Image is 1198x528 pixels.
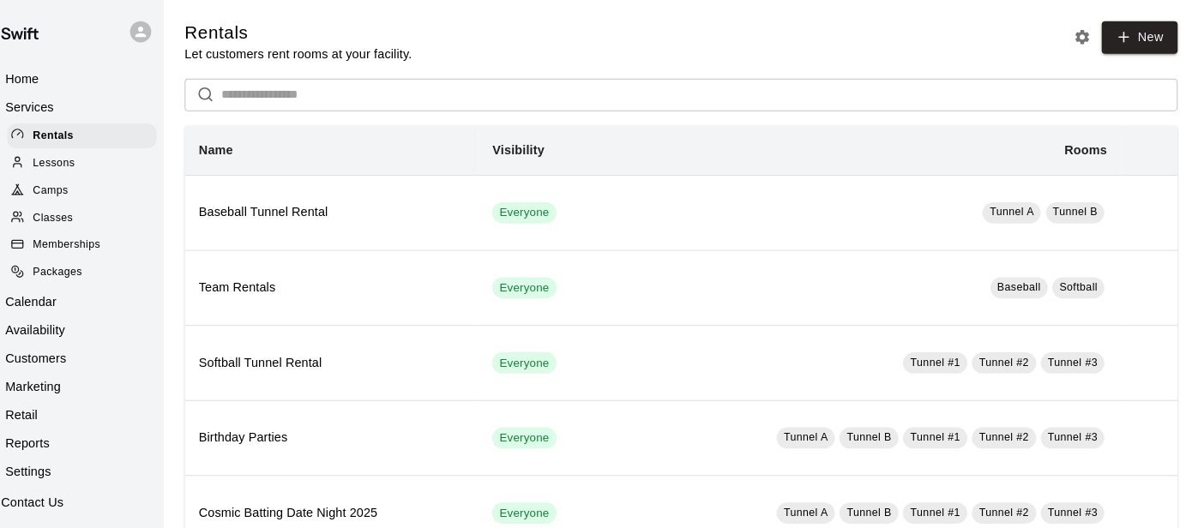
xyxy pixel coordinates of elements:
[41,120,186,144] div: Rentals
[39,285,89,302] p: Calendar
[39,312,98,329] p: Availability
[66,256,114,273] span: Packages
[856,491,900,503] span: Tunnel B
[41,147,186,171] div: Lessons
[512,488,574,508] div: This service is visible to all of your customers
[66,150,107,167] span: Lessons
[227,197,485,216] h6: Baseball Tunnel Rental
[39,449,84,466] p: Settings
[795,491,838,503] span: Tunnel A
[984,345,1033,357] span: Tunnel #2
[14,308,179,333] a: Availability
[14,390,179,416] a: Retail
[14,280,179,306] a: Calendar
[14,335,179,361] a: Customers
[512,415,574,435] div: This service is visible to all of your customers
[512,342,574,363] div: This service is visible to all of your customers
[35,510,100,527] p: Help Center
[14,363,179,388] a: Marketing
[41,145,193,171] a: Lessons
[66,123,105,141] span: Rentals
[1068,139,1109,153] b: Rooms
[227,139,261,153] b: Name
[41,226,186,250] div: Memberships
[66,230,131,247] span: Memberships
[41,118,193,145] a: Rentals
[66,203,105,220] span: Classes
[227,489,485,507] h6: Cosmic Batting Date Night 2025
[1002,273,1044,285] span: Baseball
[214,21,434,44] h5: Rentals
[39,422,82,439] p: Reports
[984,491,1033,503] span: Tunnel #2
[227,343,485,362] h6: Softball Tunnel Rental
[14,445,179,471] a: Settings
[512,345,574,361] span: Everyone
[1104,21,1177,52] a: New
[14,91,179,117] a: Services
[512,490,574,507] span: Everyone
[1051,491,1100,503] span: Tunnel #3
[918,345,966,357] span: Tunnel #1
[41,252,193,279] a: Packages
[39,95,87,112] p: Services
[1051,345,1100,357] span: Tunnel #3
[66,177,100,194] span: Camps
[39,394,71,411] p: Retail
[41,173,186,197] div: Camps
[39,339,99,357] p: Customers
[1063,273,1099,285] span: Softball
[1072,23,1098,49] button: Rental settings
[41,172,193,199] a: Camps
[512,269,574,290] div: This service is visible to all of your customers
[41,199,193,225] a: Classes
[512,196,574,217] div: This service is visible to all of your customers
[918,418,966,430] span: Tunnel #1
[512,272,574,288] span: Everyone
[512,139,563,153] b: Visibility
[918,491,966,503] span: Tunnel #1
[995,200,1038,212] span: Tunnel A
[795,418,838,430] span: Tunnel A
[14,63,179,89] a: Home
[214,44,434,61] p: Let customers rent rooms at your facility.
[14,417,179,443] a: Reports
[41,225,193,252] a: Memberships
[35,479,96,496] p: Contact Us
[227,416,485,435] h6: Birthday Parties
[512,199,574,215] span: Everyone
[984,418,1033,430] span: Tunnel #2
[856,418,900,430] span: Tunnel B
[1057,200,1100,212] span: Tunnel B
[41,200,186,224] div: Classes
[39,367,93,384] p: Marketing
[39,68,72,85] p: Home
[41,253,186,277] div: Packages
[512,417,574,434] span: Everyone
[1051,418,1100,430] span: Tunnel #3
[227,270,485,289] h6: Team Rentals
